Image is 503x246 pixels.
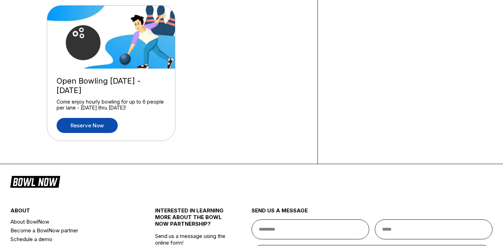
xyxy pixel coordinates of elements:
[47,6,176,69] img: Open Bowling Sunday - Thursday
[57,76,166,95] div: Open Bowling [DATE] - [DATE]
[155,207,227,233] div: INTERESTED IN LEARNING MORE ABOUT THE BOWL NOW PARTNERSHIP?
[10,226,131,235] a: Become a BowlNow partner
[10,235,131,244] a: Schedule a demo
[251,207,493,219] div: send us a message
[57,99,166,111] div: Come enjoy hourly bowling for up to 6 people per lane - [DATE] thru [DATE]!
[10,207,131,217] div: about
[10,217,131,226] a: About BowlNow
[57,118,118,133] a: Reserve now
